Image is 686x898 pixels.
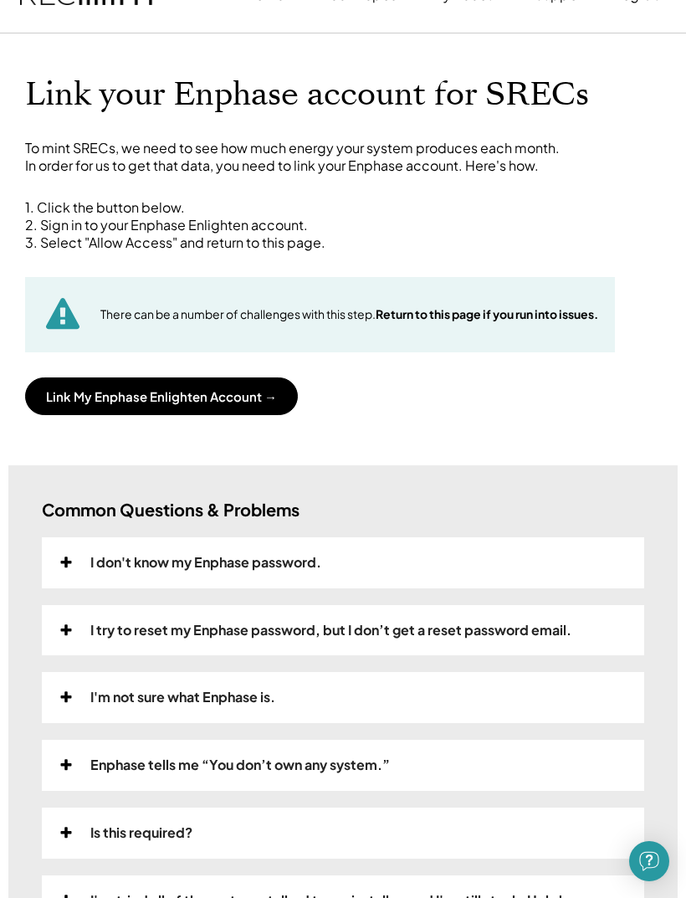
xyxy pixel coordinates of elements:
[25,140,661,175] div: To mint SRECs, we need to see how much energy your system produces each month. In order for us to...
[42,499,299,521] h3: Common Questions & Problems
[90,757,390,774] div: Enphase tells me “You don’t own any system.”
[100,306,598,323] div: There can be a number of challenges with this step.
[376,306,598,321] strong: Return to this page if you run into issues.
[25,75,661,115] h1: Link your Enphase account for SRECs
[90,622,571,639] div: I try to reset my Enphase password, but I don’t get a reset password email.
[90,689,275,706] div: I'm not sure what Enphase is.
[90,554,321,572] div: I don't know my Enphase password.
[629,841,669,881] div: Open Intercom Messenger
[25,199,661,251] div: 1. Click the button below. 2. Sign in to your Enphase Enlighten account. 3. Select "Allow Access"...
[25,377,298,415] button: Link My Enphase Enlighten Account →
[90,824,192,842] div: Is this required?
